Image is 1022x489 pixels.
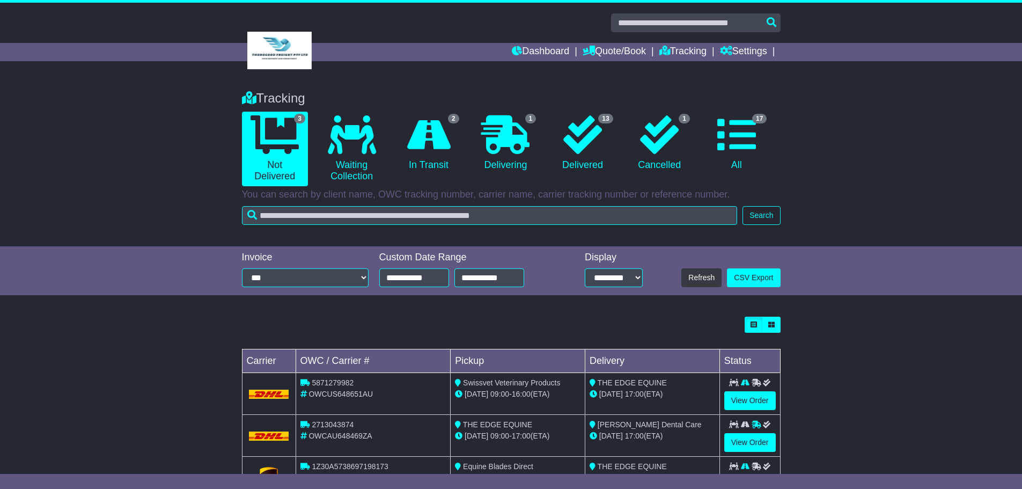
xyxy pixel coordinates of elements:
span: 1 [679,114,690,123]
span: [DATE] [465,390,488,398]
span: 17 [752,114,767,123]
span: 13 [598,114,613,123]
div: (ETA) [590,472,715,484]
span: 5871279982 [312,378,354,387]
span: 1Z30A5738697198173 [312,462,388,471]
span: 2713043874 [312,420,354,429]
a: 2 In Transit [395,112,461,175]
div: - (ETA) [455,472,580,484]
div: Invoice [242,252,369,264]
img: GetCarrierServiceLogo [260,467,278,488]
span: [PERSON_NAME] Dental Care [598,420,702,429]
span: 17:00 [512,432,531,440]
img: DHL.png [249,390,289,398]
a: Quote/Book [583,43,646,61]
span: 09:00 [490,390,509,398]
span: 09:00 [490,432,509,440]
a: Dashboard [512,43,569,61]
div: - (ETA) [455,389,580,400]
div: (ETA) [590,389,715,400]
a: CSV Export [727,268,780,287]
a: Waiting Collection [319,112,385,186]
img: DHL.png [249,432,289,440]
a: Tracking [659,43,707,61]
span: Equine Blades Direct [463,462,533,471]
a: 13 Delivered [549,112,615,175]
div: Custom Date Range [379,252,552,264]
span: 17:00 [625,390,644,398]
div: (ETA) [590,430,715,442]
span: [DATE] [599,390,623,398]
span: THE EDGE EQUINE [463,420,532,429]
span: OWCUS648651AU [308,390,373,398]
div: - (ETA) [455,430,580,442]
span: OWCAU648469ZA [308,432,372,440]
a: 1 Delivering [473,112,539,175]
a: Settings [720,43,767,61]
td: Carrier [242,349,296,373]
span: 17:00 [625,432,644,440]
span: THE EDGE EQUINE [598,462,667,471]
a: View Order [724,391,776,410]
a: 3 Not Delivered [242,112,308,186]
button: Refresh [681,268,722,287]
a: 1 Cancelled [627,112,693,175]
p: You can search by client name, OWC tracking number, carrier name, carrier tracking number or refe... [242,189,781,201]
span: [DATE] [599,432,623,440]
span: 16:00 [512,390,531,398]
div: Tracking [237,91,786,106]
td: OWC / Carrier # [296,349,451,373]
span: THE EDGE EQUINE [598,378,667,387]
span: 1 [525,114,536,123]
td: Delivery [585,349,719,373]
a: View Order [724,433,776,452]
span: [DATE] [465,432,488,440]
div: Display [585,252,643,264]
a: 17 All [703,112,769,175]
span: Swissvet Veterinary Products [463,378,560,387]
span: 2 [448,114,459,123]
button: Search [742,206,780,225]
span: 3 [294,114,305,123]
td: Status [719,349,780,373]
td: Pickup [451,349,585,373]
